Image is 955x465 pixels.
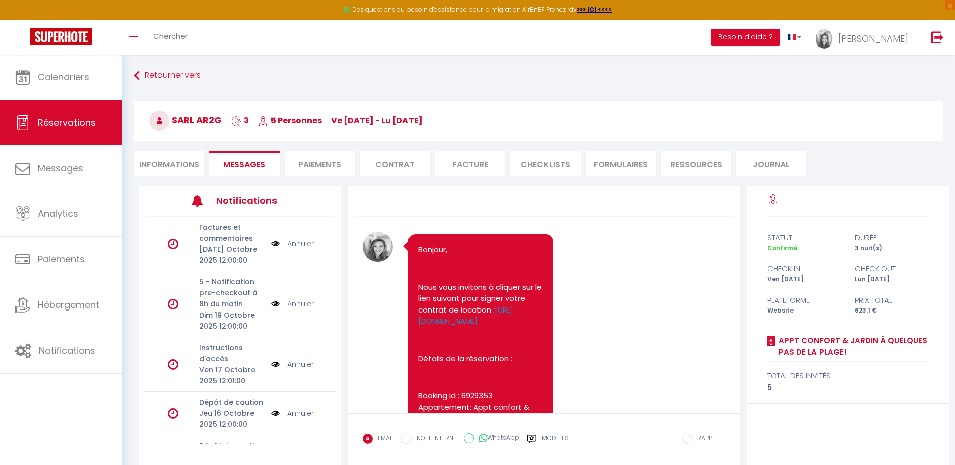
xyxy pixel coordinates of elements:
[199,342,265,364] p: Instructions d'accès
[931,31,944,43] img: logout
[474,433,519,444] label: WhatsApp
[848,275,936,284] div: Lun [DATE]
[848,244,936,253] div: 3 nuit(s)
[418,353,543,365] p: Détails de la réservation :
[38,207,78,220] span: Analytics
[760,275,848,284] div: Ven [DATE]
[418,244,543,256] p: Bonjour,
[146,20,195,55] a: Chercher
[199,244,265,266] p: [DATE] Octobre 2025 12:00:00
[199,276,265,309] p: 5 - Notification pre-checkout à 8h du matin
[216,189,295,212] h3: Notifications
[661,151,731,176] li: Ressources
[38,162,83,174] span: Messages
[412,434,456,445] label: NOTE INTERNE
[767,370,929,382] div: total des invités
[418,282,543,327] p: Nous vous invitons à cliquer sur le lien suivant pour signer votre contrat de location :
[736,151,806,176] li: Journal
[199,309,265,332] p: Dim 19 Octobre 2025 12:00:00
[838,32,908,45] span: [PERSON_NAME]
[231,115,249,126] span: 3
[271,408,280,419] img: NO IMAGE
[760,232,848,244] div: statut
[848,294,936,306] div: Prix total
[39,344,95,357] span: Notifications
[373,434,394,445] label: EMAIL
[816,29,832,49] img: ...
[199,364,265,386] p: Ven 17 Octobre 2025 12:01:00
[767,244,797,252] span: Confirmé
[199,222,265,244] p: Factures et commentaires
[153,31,188,41] span: Chercher
[542,434,569,451] label: Modèles
[258,115,322,126] span: 5 Personnes
[848,263,936,275] div: check out
[760,294,848,306] div: Plateforme
[711,29,780,46] button: Besoin d'aide ?
[149,114,222,126] span: sarl AR2G
[199,397,265,408] p: Dépôt de caution
[760,263,848,275] div: check in
[586,151,656,176] li: FORMULAIRES
[38,253,85,265] span: Paiements
[38,298,99,311] span: Hébergement
[809,20,921,55] a: ... [PERSON_NAME]
[848,306,936,316] div: 623.1 €
[38,116,96,129] span: Réservations
[848,232,936,244] div: durée
[287,238,314,249] a: Annuler
[287,359,314,370] a: Annuler
[331,115,423,126] span: ve [DATE] - lu [DATE]
[199,408,265,430] p: Jeu 16 Octobre 2025 12:00:00
[287,298,314,309] a: Annuler
[510,151,581,176] li: CHECKLISTS
[38,71,89,83] span: Calendriers
[418,304,513,327] a: [URL][DOMAIN_NAME]
[134,67,943,85] a: Retourner vers
[775,335,929,358] a: Appt confort & jardin à quelques pas de la plage!
[360,151,430,176] li: Contrat
[285,151,355,176] li: Paiements
[760,306,848,316] div: Website
[199,440,265,451] p: Dépôt de caution
[287,408,314,419] a: Annuler
[435,151,505,176] li: Facture
[363,232,393,262] img: 17146618887784.jpg
[271,298,280,309] img: NO IMAGE
[271,238,280,249] img: NO IMAGE
[767,382,929,394] div: 5
[30,28,92,45] img: Super Booking
[223,159,265,170] span: Messages
[271,359,280,370] img: NO IMAGE
[134,151,204,176] li: Informations
[692,434,718,445] label: RAPPEL
[577,5,612,14] a: >>> ICI <<<<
